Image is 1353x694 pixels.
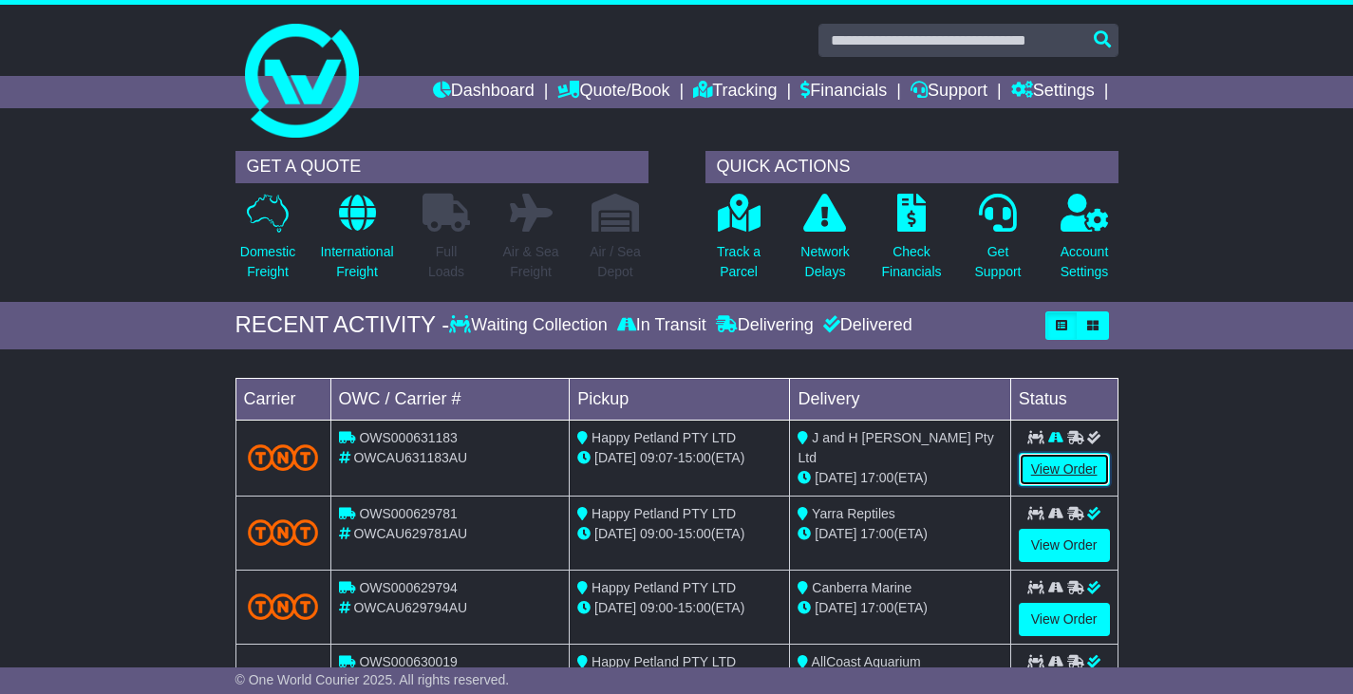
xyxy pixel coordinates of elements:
[248,444,319,470] img: TNT_Domestic.png
[815,600,856,615] span: [DATE]
[319,193,394,292] a: InternationalFreight
[235,672,510,687] span: © One World Courier 2025. All rights reserved.
[798,524,1002,544] div: (ETA)
[640,450,673,465] span: 09:07
[974,242,1021,282] p: Get Support
[235,378,330,420] td: Carrier
[594,600,636,615] span: [DATE]
[815,470,856,485] span: [DATE]
[815,526,856,541] span: [DATE]
[1019,529,1110,562] a: View Order
[640,600,673,615] span: 09:00
[423,242,470,282] p: Full Loads
[911,76,987,108] a: Support
[359,580,458,595] span: OWS000629794
[711,315,818,336] div: Delivering
[717,242,761,282] p: Track a Parcel
[798,598,1002,618] div: (ETA)
[1011,76,1095,108] a: Settings
[798,468,1002,488] div: (ETA)
[678,450,711,465] span: 15:00
[433,76,535,108] a: Dashboard
[594,450,636,465] span: [DATE]
[800,242,849,282] p: Network Delays
[1010,378,1118,420] td: Status
[239,193,296,292] a: DomesticFreight
[790,378,1010,420] td: Delivery
[502,242,558,282] p: Air & Sea Freight
[594,526,636,541] span: [DATE]
[353,450,467,465] span: OWCAU631183AU
[592,430,736,445] span: Happy Petland PTY LTD
[248,519,319,545] img: TNT_Domestic.png
[353,600,467,615] span: OWCAU629794AU
[716,193,761,292] a: Track aParcel
[577,598,781,618] div: - (ETA)
[577,448,781,468] div: - (ETA)
[359,654,458,669] span: OWS000630019
[449,315,611,336] div: Waiting Collection
[812,506,895,521] span: Yarra Reptiles
[1061,242,1109,282] p: Account Settings
[800,76,887,108] a: Financials
[1019,603,1110,636] a: View Order
[592,580,736,595] span: Happy Petland PTY LTD
[592,654,736,669] span: Happy Petland PTY LTD
[353,526,467,541] span: OWCAU629781AU
[1019,453,1110,486] a: View Order
[860,470,893,485] span: 17:00
[577,524,781,544] div: - (ETA)
[330,378,570,420] td: OWC / Carrier #
[235,311,450,339] div: RECENT ACTIVITY -
[973,193,1022,292] a: GetSupport
[248,593,319,619] img: TNT_Domestic.png
[860,600,893,615] span: 17:00
[880,193,942,292] a: CheckFinancials
[705,151,1118,183] div: QUICK ACTIONS
[590,242,641,282] p: Air / Sea Depot
[881,242,941,282] p: Check Financials
[557,76,669,108] a: Quote/Book
[235,151,648,183] div: GET A QUOTE
[812,654,921,669] span: AllCoast Aquarium
[359,430,458,445] span: OWS000631183
[798,430,993,465] span: J and H [PERSON_NAME] Pty Ltd
[678,526,711,541] span: 15:00
[320,242,393,282] p: International Freight
[240,242,295,282] p: Domestic Freight
[812,580,911,595] span: Canberra Marine
[678,600,711,615] span: 15:00
[570,378,790,420] td: Pickup
[860,526,893,541] span: 17:00
[799,193,850,292] a: NetworkDelays
[592,506,736,521] span: Happy Petland PTY LTD
[359,506,458,521] span: OWS000629781
[1060,193,1110,292] a: AccountSettings
[640,526,673,541] span: 09:00
[818,315,912,336] div: Delivered
[612,315,711,336] div: In Transit
[693,76,777,108] a: Tracking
